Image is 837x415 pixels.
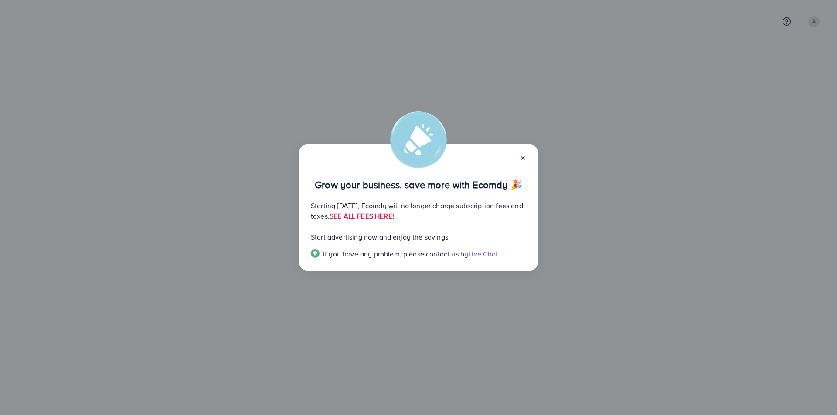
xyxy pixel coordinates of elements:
[390,111,447,168] img: alert
[330,211,394,221] a: SEE ALL FEES HERE!
[311,249,320,258] img: Popup guide
[311,232,526,242] p: Start advertising now and enjoy the savings!
[323,249,468,259] span: If you have any problem, please contact us by
[468,249,498,259] span: Live Chat
[311,179,526,190] p: Grow your business, save more with Ecomdy 🎉
[311,200,526,221] p: Starting [DATE], Ecomdy will no longer charge subscription fees and taxes.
